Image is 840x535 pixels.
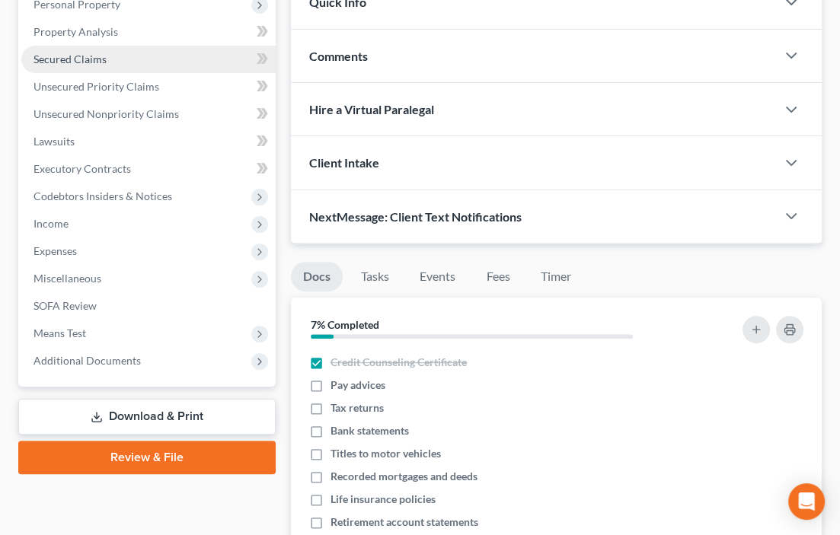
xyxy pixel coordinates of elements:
[18,441,276,474] a: Review & File
[349,262,401,291] a: Tasks
[331,400,384,416] span: Tax returns
[331,514,478,530] span: Retirement account statements
[34,326,86,339] span: Means Test
[529,262,583,291] a: Timer
[18,399,276,435] a: Download & Print
[34,189,172,202] span: Codebtors Insiders & Notices
[34,25,118,38] span: Property Analysis
[34,107,179,120] span: Unsecured Nonpriority Claims
[34,354,141,367] span: Additional Documents
[309,102,434,116] span: Hire a Virtual Paralegal
[21,100,276,128] a: Unsecured Nonpriority Claims
[309,155,379,170] span: Client Intake
[21,155,276,183] a: Executory Contracts
[21,128,276,155] a: Lawsuits
[407,262,468,291] a: Events
[34,80,159,93] span: Unsecured Priority Claims
[34,299,97,312] span: SOFA Review
[34,272,101,285] span: Miscellaneous
[21,18,276,46] a: Property Analysis
[34,53,107,65] span: Secured Claims
[34,135,75,148] span: Lawsuits
[331,492,436,507] span: Life insurance policies
[21,292,276,320] a: SOFA Review
[331,469,477,484] span: Recorded mortgages and deeds
[309,209,522,224] span: NextMessage: Client Text Notifications
[309,49,368,63] span: Comments
[311,318,379,331] strong: 7% Completed
[331,423,409,438] span: Bank statements
[21,73,276,100] a: Unsecured Priority Claims
[474,262,522,291] a: Fees
[331,446,441,461] span: Titles to motor vehicles
[34,217,69,230] span: Income
[788,483,825,520] div: Open Intercom Messenger
[21,46,276,73] a: Secured Claims
[34,244,77,257] span: Expenses
[331,377,385,393] span: Pay advices
[34,162,131,175] span: Executory Contracts
[291,262,343,291] a: Docs
[331,355,467,370] span: Credit Counseling Certificate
